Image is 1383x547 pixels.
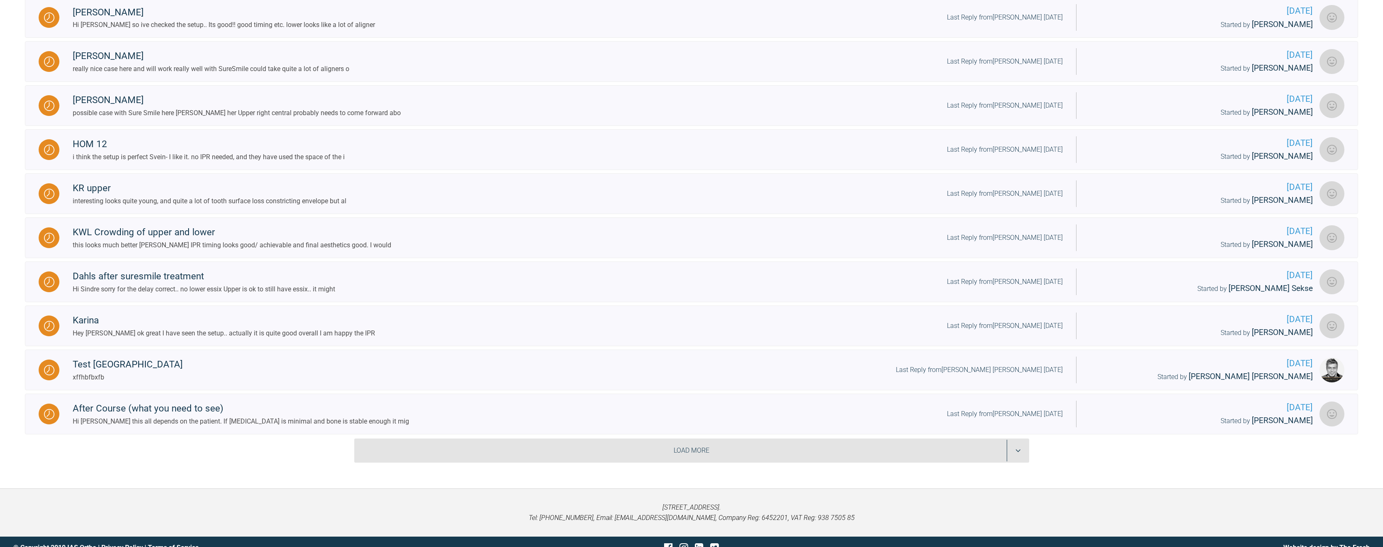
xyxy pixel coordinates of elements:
[44,233,54,243] img: Waiting
[1319,93,1344,118] img: Svein-Ragnar baggethun
[1090,224,1313,238] span: [DATE]
[1252,328,1313,337] span: [PERSON_NAME]
[25,394,1358,434] a: WaitingAfter Course (what you need to see)Hi [PERSON_NAME] this all depends on the patient. If [M...
[44,409,54,419] img: Waiting
[73,5,375,20] div: [PERSON_NAME]
[44,277,54,287] img: Waiting
[947,232,1063,243] div: Last Reply from [PERSON_NAME] [DATE]
[1319,5,1344,30] img: Svein-Ragnar baggethun
[1090,136,1313,150] span: [DATE]
[1090,282,1313,295] div: Started by
[73,93,401,108] div: [PERSON_NAME]
[1319,313,1344,338] img: Kristin Svanström
[73,240,391,251] div: this looks much better [PERSON_NAME] IPR timing looks good/ achievable and final aesthetics good....
[947,276,1063,287] div: Last Reply from [PERSON_NAME] [DATE]
[44,12,54,23] img: Waiting
[1252,63,1313,73] span: [PERSON_NAME]
[73,196,346,207] div: interesting looks quite young, and quite a lot of tooth surface loss constricting envelope but al
[73,416,409,427] div: Hi [PERSON_NAME] this all depends on the patient. If [MEDICAL_DATA] is minimal and bone is stable...
[25,217,1358,258] a: WaitingKWL Crowding of upper and lowerthis looks much better [PERSON_NAME] IPR timing looks good/...
[1090,414,1313,427] div: Started by
[1090,150,1313,163] div: Started by
[354,439,1029,463] div: Load More
[1252,20,1313,29] span: [PERSON_NAME]
[947,188,1063,199] div: Last Reply from [PERSON_NAME] [DATE]
[25,85,1358,126] a: Waiting[PERSON_NAME]possible case with Sure Smile here [PERSON_NAME] her Upper right central prob...
[25,41,1358,82] a: Waiting[PERSON_NAME]really nice case here and will work really well with SureSmile could take qui...
[73,225,391,240] div: KWL Crowding of upper and lower
[1090,4,1313,18] span: [DATE]
[1252,107,1313,117] span: [PERSON_NAME]
[1090,194,1313,207] div: Started by
[1319,49,1344,74] img: Svein-Ragnar baggethun
[1252,239,1313,249] span: [PERSON_NAME]
[44,145,54,155] img: Waiting
[1229,283,1313,293] span: [PERSON_NAME] Sekse
[73,137,345,152] div: HOM 12
[1319,402,1344,426] img: Maria Jakobsen
[73,313,375,328] div: Karina
[1090,238,1313,251] div: Started by
[73,328,375,339] div: Hey [PERSON_NAME] ok great I have seen the setup.. actually it is quite good overall I am happy t...
[44,101,54,111] img: Waiting
[73,372,183,383] div: xffhbfbxfb
[1090,180,1313,194] span: [DATE]
[1189,372,1313,381] span: [PERSON_NAME] [PERSON_NAME]
[947,320,1063,331] div: Last Reply from [PERSON_NAME] [DATE]
[73,181,346,196] div: KR upper
[1319,269,1344,294] img: Sindre Jorgensen Sekse
[1252,195,1313,205] span: [PERSON_NAME]
[1090,370,1313,383] div: Started by
[947,100,1063,111] div: Last Reply from [PERSON_NAME] [DATE]
[1090,357,1313,370] span: [DATE]
[73,284,335,295] div: Hi Sindre sorry for the delay correct.. no lower essix Upper is ok to still have essix.. it might
[73,108,401,118] div: possible case with Sure Smile here [PERSON_NAME] her Upper right central probably needs to come f...
[73,269,335,284] div: Dahls after suresmile treatment
[25,306,1358,346] a: WaitingKarinaHey [PERSON_NAME] ok great I have seen the setup.. actually it is quite good overall...
[25,173,1358,214] a: WaitingKR upperinteresting looks quite young, and quite a lot of tooth surface loss constricting ...
[947,12,1063,23] div: Last Reply from [PERSON_NAME] [DATE]
[1090,326,1313,339] div: Started by
[947,56,1063,67] div: Last Reply from [PERSON_NAME] [DATE]
[73,64,349,74] div: really nice case here and will work really well with SureSmile could take quite a lot of aligners o
[44,189,54,199] img: Waiting
[1090,62,1313,75] div: Started by
[73,49,349,64] div: [PERSON_NAME]
[1319,181,1344,206] img: Svein-Ragnar baggethun
[1319,357,1344,382] img: Jens Dr. Nolte
[896,365,1063,375] div: Last Reply from [PERSON_NAME] [PERSON_NAME] [DATE]
[73,401,409,416] div: After Course (what you need to see)
[73,152,345,163] div: i think the setup is perfect Svein- I like it. no IPR needed, and they have used the space of the i
[1090,106,1313,119] div: Started by
[947,144,1063,155] div: Last Reply from [PERSON_NAME] [DATE]
[44,365,54,375] img: Waiting
[1252,151,1313,161] span: [PERSON_NAME]
[1252,416,1313,425] span: [PERSON_NAME]
[1090,18,1313,31] div: Started by
[25,129,1358,170] a: WaitingHOM 12i think the setup is perfect Svein- I like it. no IPR needed, and they have used the...
[73,20,375,30] div: Hi [PERSON_NAME] so ive checked the setup.. Its good!! good timing etc. lower looks like a lot of...
[1090,269,1313,282] span: [DATE]
[44,57,54,67] img: Waiting
[1319,225,1344,250] img: Svein-Ragnar baggethun
[1090,313,1313,326] span: [DATE]
[73,357,183,372] div: Test [GEOGRAPHIC_DATA]
[1090,401,1313,414] span: [DATE]
[1090,48,1313,62] span: [DATE]
[44,321,54,331] img: Waiting
[25,261,1358,302] a: WaitingDahls after suresmile treatmentHi Sindre sorry for the delay correct.. no lower essix Uppe...
[1090,92,1313,106] span: [DATE]
[25,350,1358,390] a: WaitingTest [GEOGRAPHIC_DATA]xffhbfbxfbLast Reply from[PERSON_NAME] [PERSON_NAME] [DATE][DATE]Sta...
[1319,137,1344,162] img: Svein-Ragnar baggethun
[947,409,1063,419] div: Last Reply from [PERSON_NAME] [DATE]
[13,502,1370,523] p: [STREET_ADDRESS]. Tel: [PHONE_NUMBER], Email: [EMAIL_ADDRESS][DOMAIN_NAME], Company Reg: 6452201,...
